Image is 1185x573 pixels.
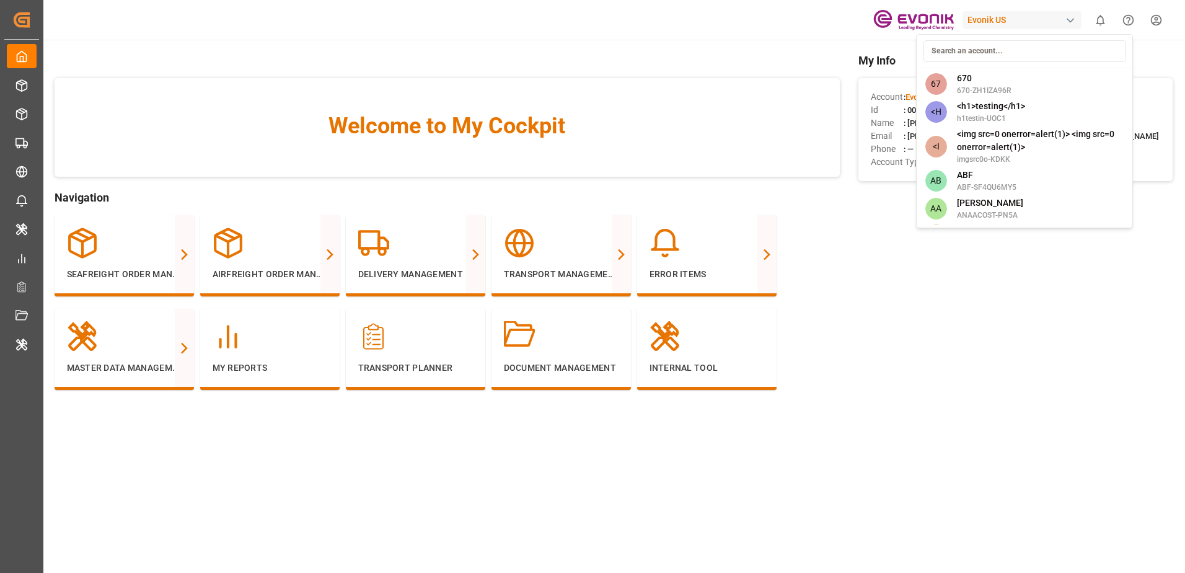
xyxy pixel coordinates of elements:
[957,154,1124,165] span: imgsrc0o-KDKK
[925,224,947,246] span: AA
[957,128,1124,154] span: <img src=0 onerror=alert(1)> <img src=0 onerror=alert(1)>
[925,198,947,220] span: AA
[957,169,1016,182] span: ABF
[957,72,1011,85] span: 670
[925,101,947,123] span: <H
[957,182,1016,193] span: ABF-SF4QU6MY5
[925,170,947,192] span: AB
[923,40,1126,62] input: Search an account...
[957,100,1025,113] span: <h1>testing</h1>
[957,210,1023,221] span: ANAACOST-PN5A
[957,85,1011,96] span: 670-ZH1IZA96R
[957,197,1023,210] span: [PERSON_NAME]
[925,73,947,95] span: 67
[925,136,947,158] span: <I
[957,113,1025,124] span: h1testin-UOC1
